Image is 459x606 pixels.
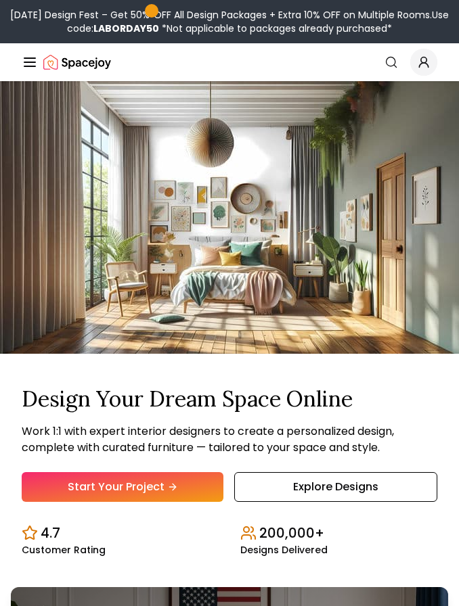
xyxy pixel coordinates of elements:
[67,8,449,35] span: Use code:
[5,8,454,35] div: [DATE] Design Fest – Get 50% OFF All Design Packages + Extra 10% OFF on Multiple Rooms.
[159,22,392,35] span: *Not applicable to packages already purchased*
[22,386,437,412] h1: Design Your Dream Space Online
[22,545,106,555] small: Customer Rating
[41,523,60,542] p: 4.7
[259,523,324,542] p: 200,000+
[22,513,437,555] div: Design stats
[240,545,328,555] small: Designs Delivered
[22,423,437,456] p: Work 1:1 with expert interior designers to create a personalized design, complete with curated fu...
[43,49,111,76] img: Spacejoy Logo
[22,43,437,81] nav: Global
[43,49,111,76] a: Spacejoy
[22,472,223,502] a: Start Your Project
[234,472,437,502] a: Explore Designs
[93,22,159,35] b: LABORDAY50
